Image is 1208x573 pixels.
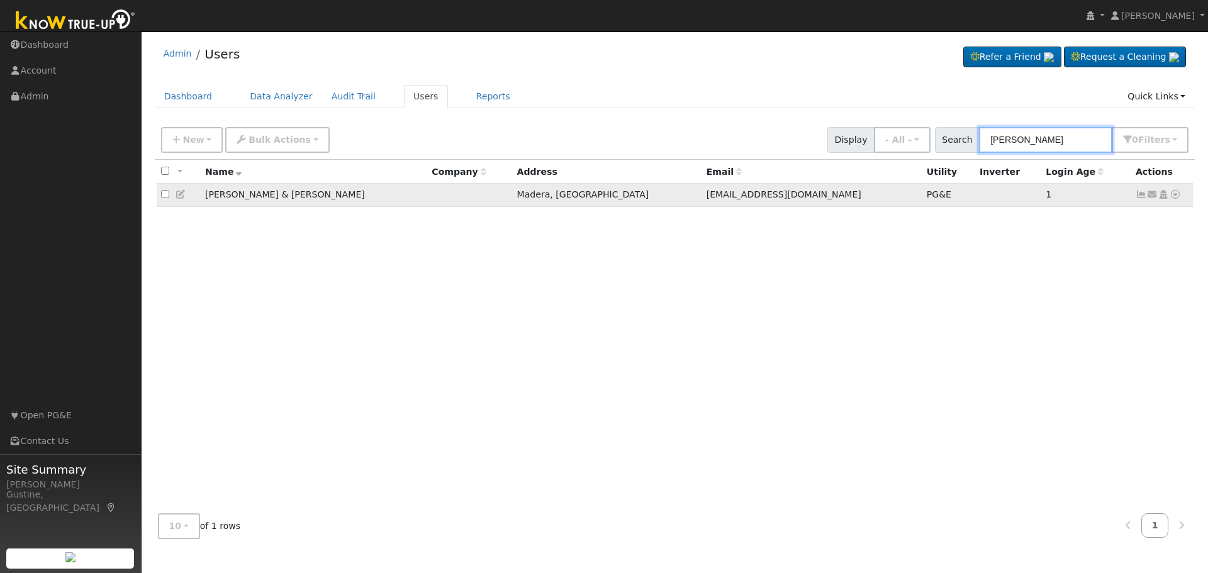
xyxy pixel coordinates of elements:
[249,135,311,145] span: Bulk Actions
[164,48,192,58] a: Admin
[204,47,240,62] a: Users
[1118,85,1195,108] a: Quick Links
[240,85,322,108] a: Data Analyzer
[432,167,486,177] span: Company name
[979,127,1112,153] input: Search
[6,488,135,515] div: Gustine, [GEOGRAPHIC_DATA]
[1170,188,1181,201] a: Other actions
[161,127,223,153] button: New
[1141,513,1169,538] a: 1
[225,127,329,153] button: Bulk Actions
[1046,167,1104,177] span: Days since last login
[1112,127,1188,153] button: 0Filters
[182,135,204,145] span: New
[158,513,241,539] span: of 1 rows
[467,85,520,108] a: Reports
[1136,189,1147,199] a: Show Graph
[874,127,931,153] button: - All -
[935,127,980,153] span: Search
[927,165,971,179] div: Utility
[1136,165,1188,179] div: Actions
[1046,189,1051,199] span: 09/04/2025 9:56:12 AM
[963,47,1061,68] a: Refer a Friend
[155,85,222,108] a: Dashboard
[205,167,242,177] span: Name
[1064,47,1186,68] a: Request a Cleaning
[176,189,187,199] a: Edit User
[106,503,117,513] a: Map
[927,189,951,199] span: PG&E
[980,165,1037,179] div: Inverter
[1169,52,1179,62] img: retrieve
[1147,188,1158,201] a: colbyanderson559@gmail.com
[322,85,385,108] a: Audit Trail
[1165,135,1170,145] span: s
[65,552,75,562] img: retrieve
[404,85,448,108] a: Users
[158,513,200,539] button: 10
[707,189,861,199] span: [EMAIL_ADDRESS][DOMAIN_NAME]
[6,478,135,491] div: [PERSON_NAME]
[201,184,427,207] td: [PERSON_NAME] & [PERSON_NAME]
[1138,135,1170,145] span: Filter
[169,521,182,531] span: 10
[9,7,142,35] img: Know True-Up
[1158,189,1169,199] a: Login As
[827,127,875,153] span: Display
[6,461,135,478] span: Site Summary
[1121,11,1195,21] span: [PERSON_NAME]
[707,167,742,177] span: Email
[513,184,702,207] td: Madera, [GEOGRAPHIC_DATA]
[1044,52,1054,62] img: retrieve
[517,165,698,179] div: Address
